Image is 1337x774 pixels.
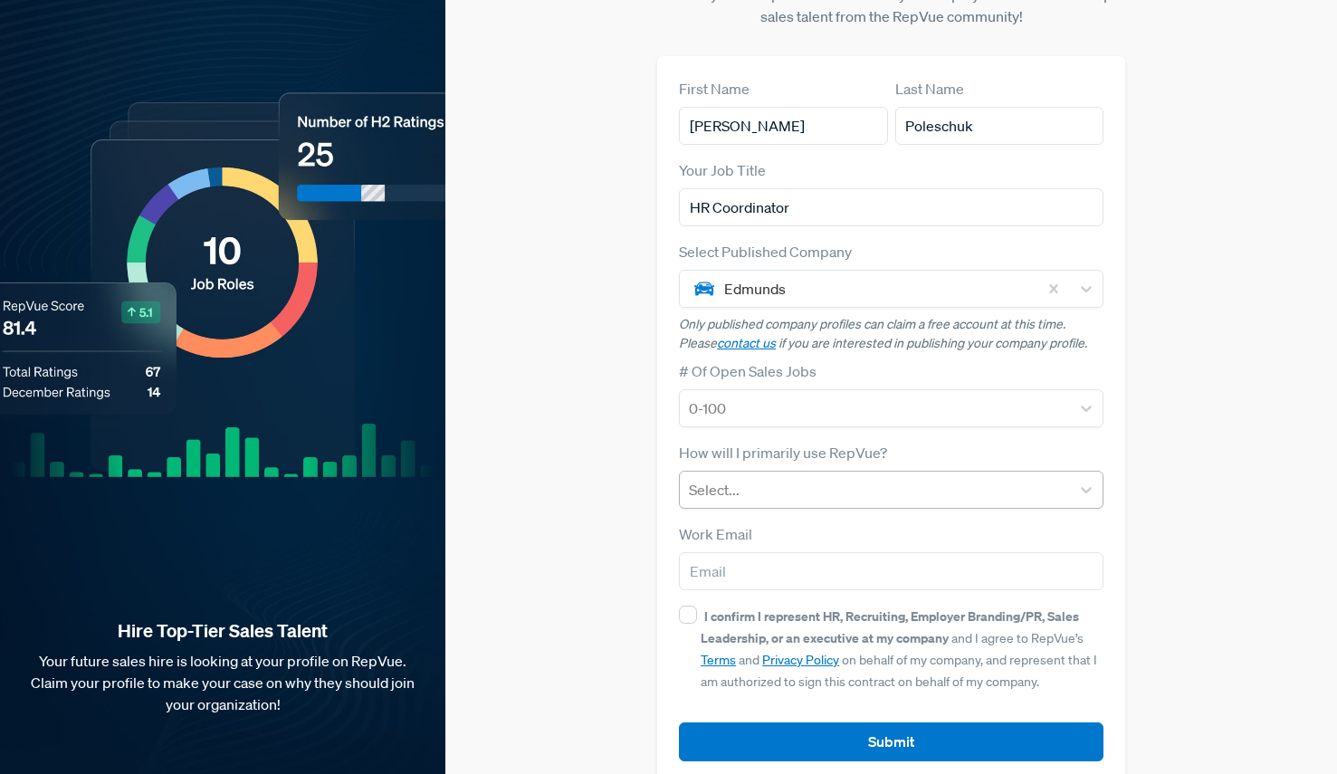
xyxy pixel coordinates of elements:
[895,78,964,100] label: Last Name
[29,619,416,643] strong: Hire Top-Tier Sales Talent
[717,335,776,351] a: contact us
[679,523,752,545] label: Work Email
[679,159,766,181] label: Your Job Title
[701,608,1097,690] span: and I agree to RepVue’s and on behalf of my company, and represent that I am authorized to sign t...
[895,107,1103,145] input: Last Name
[679,360,817,382] label: # Of Open Sales Jobs
[679,552,1103,590] input: Email
[679,315,1103,353] p: Only published company profiles can claim a free account at this time. Please if you are interest...
[679,188,1103,226] input: Title
[701,652,736,668] a: Terms
[679,78,750,100] label: First Name
[701,607,1079,646] strong: I confirm I represent HR, Recruiting, Employer Branding/PR, Sales Leadership, or an executive at ...
[762,652,839,668] a: Privacy Policy
[693,278,715,300] img: Edmunds
[679,241,852,263] label: Select Published Company
[29,650,416,715] p: Your future sales hire is looking at your profile on RepVue. Claim your profile to make your case...
[679,107,887,145] input: First Name
[679,722,1103,761] button: Submit
[679,442,887,463] label: How will I primarily use RepVue?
